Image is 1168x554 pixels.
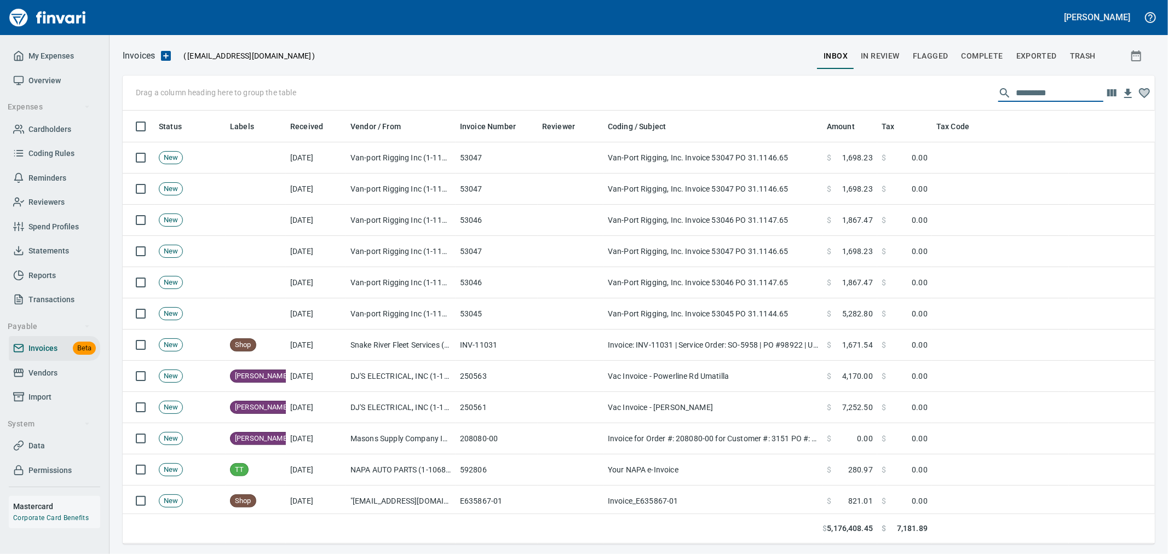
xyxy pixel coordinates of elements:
[456,205,538,236] td: 53046
[912,308,928,319] span: 0.00
[28,439,45,453] span: Data
[1136,85,1153,101] button: Column choices favorited. Click to reset to default
[882,464,886,475] span: $
[159,120,196,133] span: Status
[460,120,530,133] span: Invoice Number
[827,120,869,133] span: Amount
[603,361,822,392] td: Vac Invoice - Powerline Rd Umatilla
[286,174,346,205] td: [DATE]
[177,50,315,61] p: ( )
[1065,11,1130,23] h5: [PERSON_NAME]
[286,236,346,267] td: [DATE]
[827,495,831,506] span: $
[346,267,456,298] td: Van-port Rigging Inc (1-11072)
[603,392,822,423] td: Vac Invoice - [PERSON_NAME]
[912,183,928,194] span: 0.00
[827,120,855,133] span: Amount
[9,117,100,142] a: Cardholders
[603,174,822,205] td: Van-Port Rigging, Inc. Invoice 53047 PO 31.1146.65
[456,267,538,298] td: 53046
[28,269,56,282] span: Reports
[286,205,346,236] td: [DATE]
[882,246,886,257] span: $
[882,215,886,226] span: $
[350,120,401,133] span: Vendor / From
[936,120,969,133] span: Tax Code
[13,500,100,512] h6: Mastercard
[286,486,346,517] td: [DATE]
[123,49,155,62] p: Invoices
[848,495,873,506] span: 821.01
[460,120,516,133] span: Invoice Number
[824,49,848,63] span: inbox
[861,49,900,63] span: In Review
[608,120,680,133] span: Coding / Subject
[827,433,831,444] span: $
[1062,9,1133,26] button: [PERSON_NAME]
[456,423,538,454] td: 208080-00
[912,215,928,226] span: 0.00
[9,141,100,166] a: Coding Rules
[159,153,182,163] span: New
[456,142,538,174] td: 53047
[842,183,873,194] span: 1,698.23
[159,496,182,506] span: New
[286,267,346,298] td: [DATE]
[603,205,822,236] td: Van-Port Rigging, Inc. Invoice 53046 PO 31.1147.65
[28,49,74,63] span: My Expenses
[456,486,538,517] td: E635867-01
[842,215,873,226] span: 1,867.47
[8,100,90,114] span: Expenses
[603,423,822,454] td: Invoice for Order #: 208080-00 for Customer #: 3151 PO #: 250502.01
[9,336,100,361] a: InvoicesBeta
[73,342,96,355] span: Beta
[9,458,100,483] a: Permissions
[159,278,182,288] span: New
[286,392,346,423] td: [DATE]
[286,423,346,454] td: [DATE]
[346,454,456,486] td: NAPA AUTO PARTS (1-10687)
[912,339,928,350] span: 0.00
[827,402,831,413] span: $
[912,495,928,506] span: 0.00
[897,523,928,535] span: 7,181.89
[350,120,415,133] span: Vendor / From
[542,120,589,133] span: Reviewer
[882,152,886,163] span: $
[842,402,873,413] span: 7,252.50
[159,120,182,133] span: Status
[603,486,822,517] td: Invoice_E635867-01
[603,267,822,298] td: Van-Port Rigging, Inc. Invoice 53046 PO 31.1147.65
[822,523,827,535] span: $
[28,74,61,88] span: Overview
[603,142,822,174] td: Van-Port Rigging, Inc. Invoice 53047 PO 31.1146.65
[603,298,822,330] td: Van-Port Rigging, Inc. Invoice 53045 PO 31.1144.65
[827,308,831,319] span: $
[9,263,100,288] a: Reports
[456,392,538,423] td: 250561
[912,464,928,475] span: 0.00
[936,120,983,133] span: Tax Code
[1120,46,1155,66] button: Show invoices within a particular date range
[346,423,456,454] td: Masons Supply Company Inc (1-10631)
[882,339,886,350] span: $
[827,246,831,257] span: $
[28,147,74,160] span: Coding Rules
[159,340,182,350] span: New
[159,184,182,194] span: New
[231,434,293,444] span: [PERSON_NAME]
[827,215,831,226] span: $
[912,277,928,288] span: 0.00
[608,120,666,133] span: Coding / Subject
[9,215,100,239] a: Spend Profiles
[842,339,873,350] span: 1,671.54
[286,361,346,392] td: [DATE]
[28,220,79,234] span: Spend Profiles
[827,339,831,350] span: $
[9,385,100,409] a: Import
[842,371,873,382] span: 4,170.00
[136,87,296,98] p: Drag a column heading here to group the table
[456,236,538,267] td: 53047
[346,142,456,174] td: Van-port Rigging Inc (1-11072)
[8,417,90,431] span: System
